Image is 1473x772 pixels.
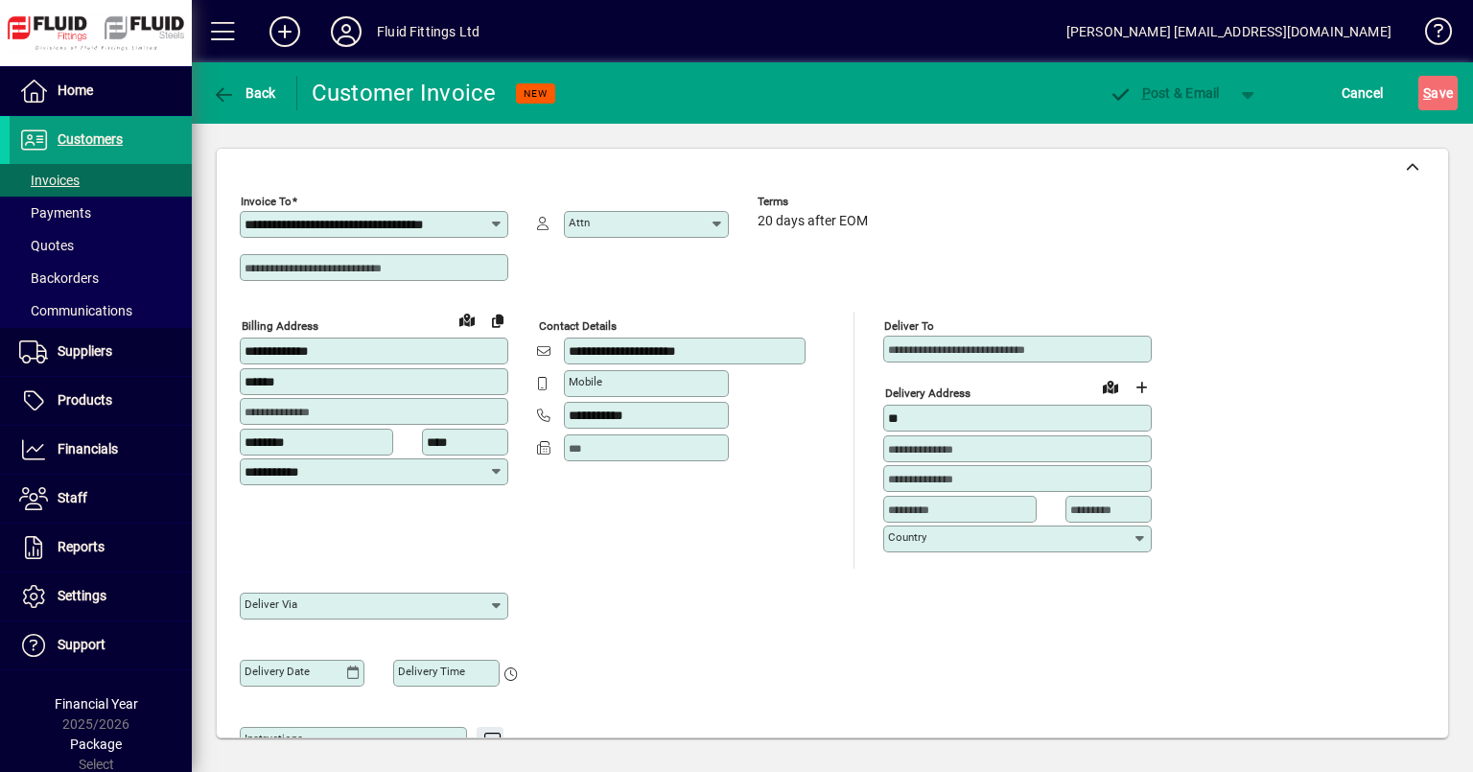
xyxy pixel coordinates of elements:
[316,14,377,49] button: Profile
[884,319,934,333] mat-label: Deliver To
[1142,85,1151,101] span: P
[58,588,106,603] span: Settings
[207,76,281,110] button: Back
[58,131,123,147] span: Customers
[58,343,112,359] span: Suppliers
[758,214,868,229] span: 20 days after EOM
[10,475,192,523] a: Staff
[10,164,192,197] a: Invoices
[398,665,465,678] mat-label: Delivery time
[758,196,873,208] span: Terms
[1423,78,1453,108] span: ave
[19,238,74,253] span: Quotes
[70,737,122,752] span: Package
[254,14,316,49] button: Add
[19,303,132,318] span: Communications
[58,637,105,652] span: Support
[58,539,105,554] span: Reports
[1066,16,1391,47] div: [PERSON_NAME] [EMAIL_ADDRESS][DOMAIN_NAME]
[1411,4,1449,66] a: Knowledge Base
[1337,76,1389,110] button: Cancel
[1423,85,1431,101] span: S
[245,732,303,745] mat-label: Instructions
[1099,76,1229,110] button: Post & Email
[1342,78,1384,108] span: Cancel
[245,665,310,678] mat-label: Delivery date
[19,173,80,188] span: Invoices
[212,85,276,101] span: Back
[10,67,192,115] a: Home
[10,524,192,572] a: Reports
[1126,372,1157,403] button: Choose address
[58,490,87,505] span: Staff
[58,441,118,456] span: Financials
[888,530,926,544] mat-label: Country
[10,262,192,294] a: Backorders
[10,229,192,262] a: Quotes
[192,76,297,110] app-page-header-button: Back
[10,621,192,669] a: Support
[1418,76,1458,110] button: Save
[10,328,192,376] a: Suppliers
[19,205,91,221] span: Payments
[58,392,112,408] span: Products
[10,377,192,425] a: Products
[1095,371,1126,402] a: View on map
[524,87,548,100] span: NEW
[569,375,602,388] mat-label: Mobile
[482,305,513,336] button: Copy to Delivery address
[55,696,138,712] span: Financial Year
[19,270,99,286] span: Backorders
[241,195,292,208] mat-label: Invoice To
[452,304,482,335] a: View on map
[10,197,192,229] a: Payments
[377,16,479,47] div: Fluid Fittings Ltd
[58,82,93,98] span: Home
[10,573,192,620] a: Settings
[1109,85,1220,101] span: ost & Email
[10,426,192,474] a: Financials
[245,597,297,611] mat-label: Deliver via
[569,216,590,229] mat-label: Attn
[10,294,192,327] a: Communications
[312,78,497,108] div: Customer Invoice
